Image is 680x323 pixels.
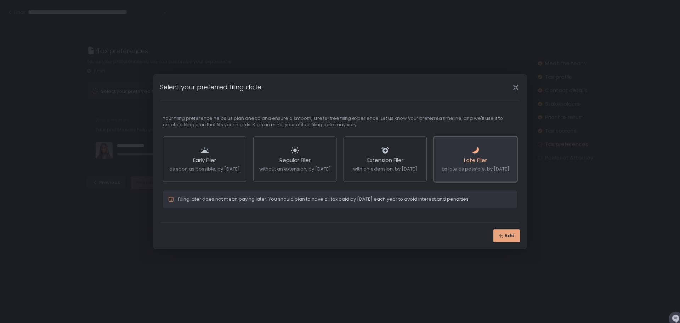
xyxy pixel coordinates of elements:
[464,156,487,164] span: Late Filer
[160,82,261,92] h1: Select your preferred filing date
[353,166,417,172] span: with an extension, by [DATE]
[504,83,527,91] div: Close
[163,115,517,128] div: Your filing preference helps us plan ahead and ensure a smooth, stress-free filing experience. Le...
[442,166,509,172] span: as late as possible, by [DATE]
[367,156,403,164] span: Extension Filer
[279,156,311,164] span: Regular Filer
[259,166,331,172] span: without an extension, by [DATE]
[169,166,240,172] span: as soon as possible, by [DATE]
[178,196,470,202] div: Filing later does not mean paying later. You should plan to have all tax paid by [DATE] each year...
[493,229,520,242] button: Add
[504,233,515,239] span: Add
[193,156,216,164] span: Early Filer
